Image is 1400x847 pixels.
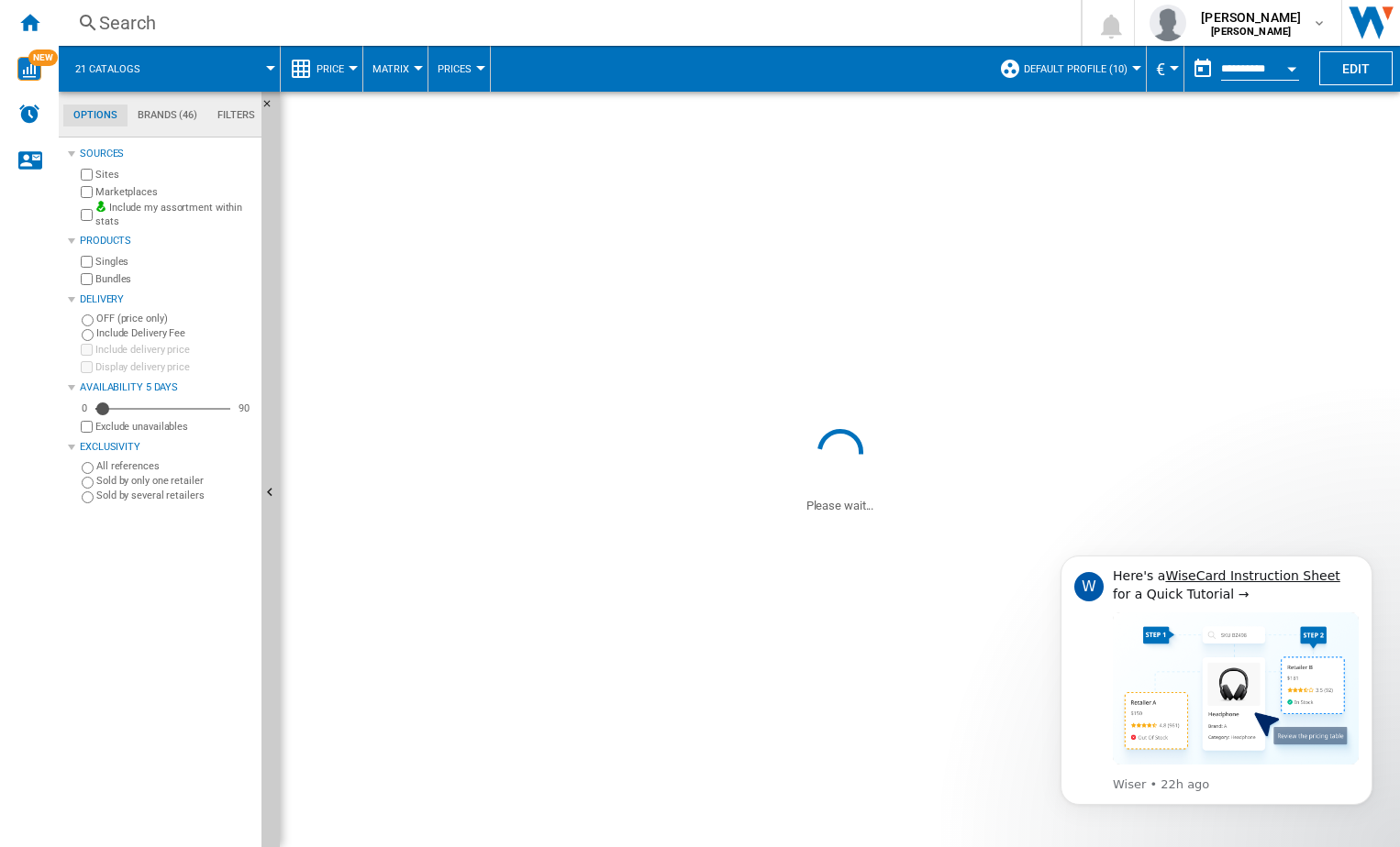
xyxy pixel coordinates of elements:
[1024,63,1128,75] span: Default profile (10)
[82,491,94,503] input: Sold by several retailers
[80,440,254,455] div: Exclusivity
[81,421,93,433] input: Display delivery price
[1150,5,1186,41] img: profile.jpg
[438,63,472,75] span: Prices
[95,255,254,269] label: Singles
[96,489,254,502] label: Sold by several retailers
[82,462,94,474] input: All references
[95,420,254,434] label: Exclude unavailables
[1156,46,1174,92] button: €
[77,401,92,415] div: 0
[372,63,409,75] span: Matrix
[128,104,207,126] md-tab-item: Brands (46)
[95,272,254,286] label: Bundles
[80,380,254,395] div: Availability 5 Days
[999,46,1137,92] div: Default profile (10)
[81,361,93,373] input: Display delivery price
[81,344,93,356] input: Include delivery price
[261,92,283,125] button: Hide
[28,49,58,66] span: NEW
[1156,60,1165,79] span: €
[96,312,254,325] label: OFF (price only)
[96,326,254,340] label: Include Delivery Fee
[95,201,254,229] label: Include my assortment within stats
[95,343,254,357] label: Include delivery price
[1184,50,1221,87] button: md-calendar
[63,104,128,126] md-tab-item: Options
[96,474,254,488] label: Sold by only one retailer
[81,203,93,226] input: Include my assortment within stats
[82,314,94,326] input: OFF (price only)
[1319,51,1393,85] button: Edit
[290,46,353,92] div: Price
[17,57,41,81] img: wise-card.svg
[372,46,418,92] button: Matrix
[438,46,481,92] button: Prices
[317,46,353,92] button: Price
[317,63,344,75] span: Price
[80,147,254,161] div: Sources
[68,46,271,92] div: 21 catalogs
[806,499,874,512] ng-transclude: Please wait...
[81,169,93,181] input: Sites
[81,273,93,285] input: Bundles
[99,10,1033,36] div: Search
[1147,46,1184,92] md-menu: Currency
[96,459,254,473] label: All references
[1201,8,1301,27] span: [PERSON_NAME]
[234,401,254,415] div: 90
[95,201,106,212] img: mysite-bg-18x18.png
[95,360,254,374] label: Display delivery price
[1211,26,1291,38] b: [PERSON_NAME]
[207,104,265,126] md-tab-item: Filters
[95,400,230,418] md-slider: Availability
[75,63,140,75] span: 21 catalogs
[80,292,254,307] div: Delivery
[1275,49,1308,82] button: Open calendar
[82,477,94,489] input: Sold by only one retailer
[1024,46,1137,92] button: Default profile (10)
[81,256,93,268] input: Singles
[81,186,93,198] input: Marketplaces
[75,46,159,92] button: 21 catalogs
[95,168,254,181] label: Sites
[95,185,254,199] label: Marketplaces
[18,103,40,125] img: alerts-logo.svg
[80,234,254,248] div: Products
[82,329,94,341] input: Include Delivery Fee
